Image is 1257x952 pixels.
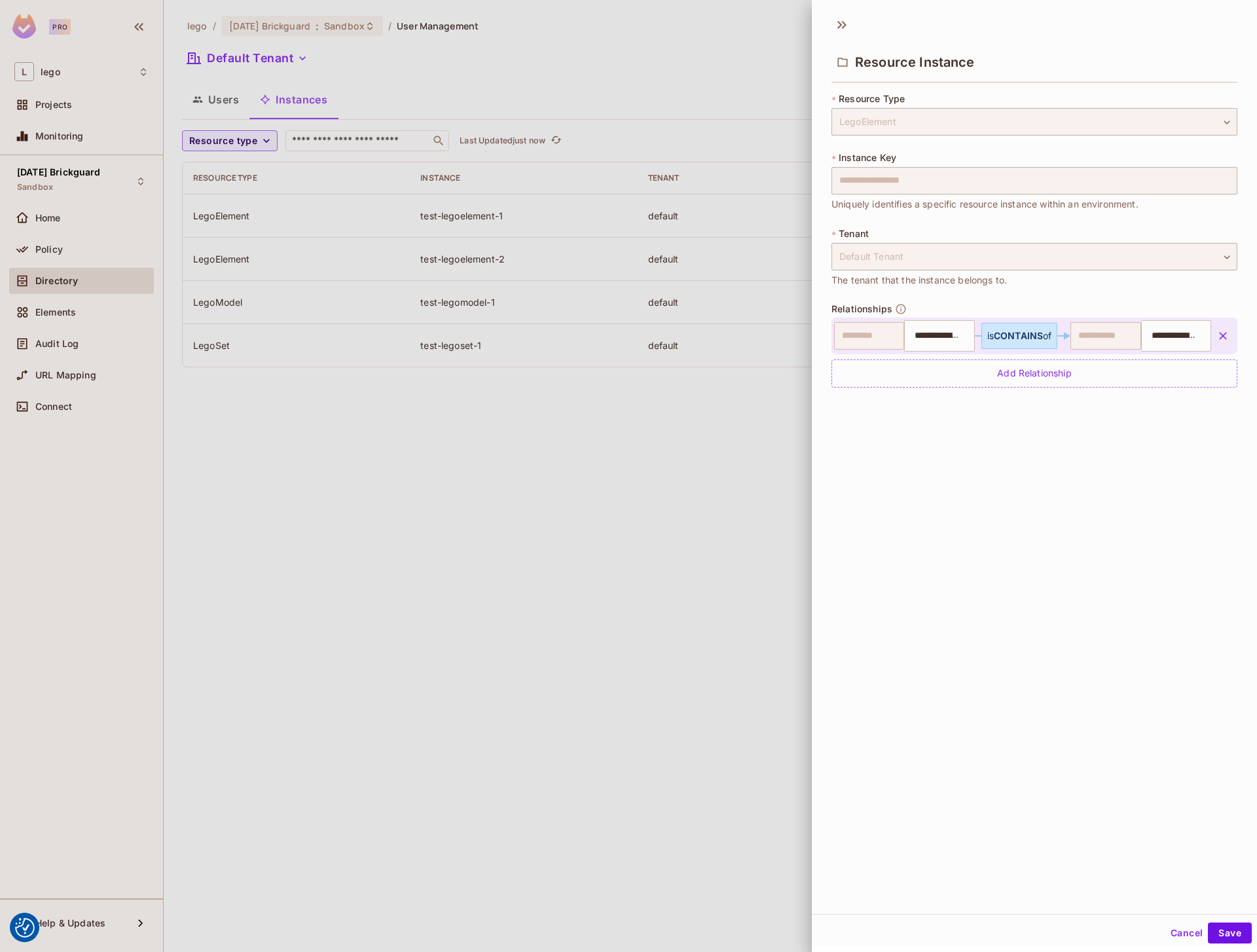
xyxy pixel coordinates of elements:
[15,918,35,938] img: Revisit consent button
[994,330,1043,341] span: CONTAINS
[839,229,869,239] span: Tenant
[987,331,1052,341] div: is of
[831,243,1237,270] div: Default Tenant
[831,304,892,314] span: Relationships
[855,54,975,70] span: Resource Instance
[15,918,35,938] button: Consent Preferences
[831,273,1007,287] span: The tenant that the instance belongs to.
[831,108,1237,136] div: LegoElement
[839,94,905,104] span: Resource Type
[831,359,1237,388] div: Add Relationship
[831,197,1139,211] span: Uniquely identifies a specific resource instance within an environment.
[1165,923,1208,943] button: Cancel
[1208,923,1252,943] button: Save
[839,153,896,163] span: Instance Key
